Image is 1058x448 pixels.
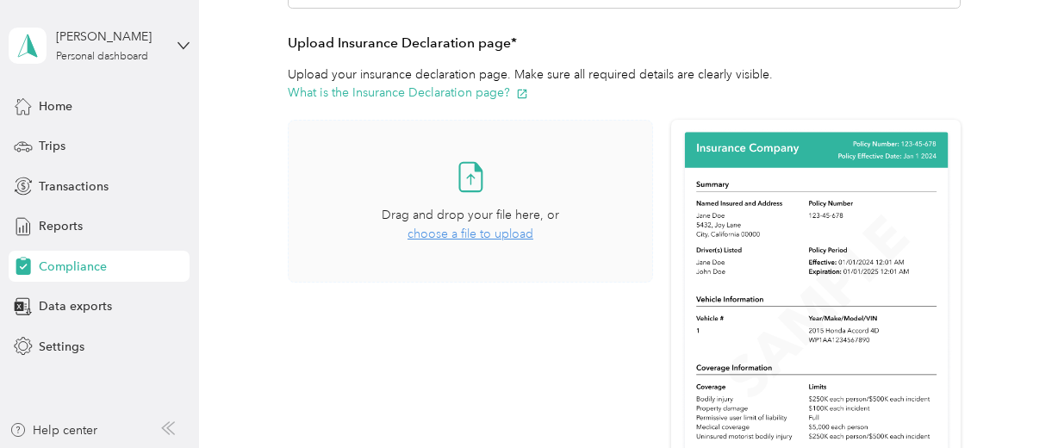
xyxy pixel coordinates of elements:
[39,177,109,196] span: Transactions
[39,217,83,235] span: Reports
[408,227,533,241] span: choose a file to upload
[56,28,164,46] div: [PERSON_NAME]
[39,97,72,115] span: Home
[39,258,107,276] span: Compliance
[288,33,962,54] h3: Upload Insurance Declaration page*
[288,84,528,102] button: What is the Insurance Declaration page?
[962,352,1058,448] iframe: Everlance-gr Chat Button Frame
[9,421,97,439] button: Help center
[56,52,148,62] div: Personal dashboard
[39,338,84,356] span: Settings
[39,137,65,155] span: Trips
[289,121,653,282] span: Drag and drop your file here, orchoose a file to upload
[382,208,559,222] span: Drag and drop your file here, or
[288,65,962,102] p: Upload your insurance declaration page. Make sure all required details are clearly visible.
[39,297,112,315] span: Data exports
